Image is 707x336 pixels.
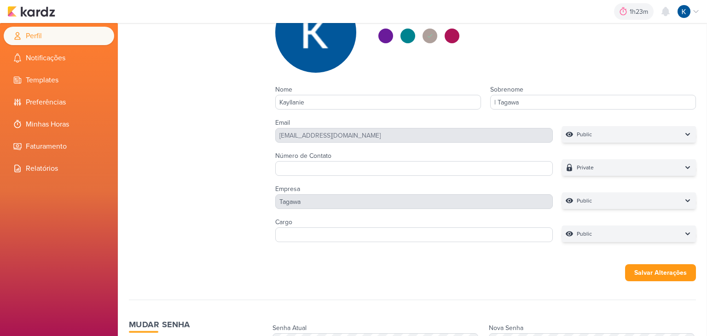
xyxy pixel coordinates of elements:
label: Sobrenome [490,86,523,93]
li: Notificações [4,49,114,67]
label: Email [275,119,290,127]
label: Empresa [275,185,300,193]
p: Private [577,163,594,172]
button: Salvar Alterações [625,264,696,281]
button: Private [562,159,696,176]
div: [EMAIL_ADDRESS][DOMAIN_NAME] [275,128,553,143]
h1: Mudar Senha [129,319,265,331]
li: Minhas Horas [4,115,114,133]
li: Perfil [4,27,114,45]
button: Public [562,192,696,209]
li: Faturamento [4,137,114,156]
li: Preferências [4,93,114,111]
li: Relatórios [4,159,114,178]
img: kardz.app [7,6,55,17]
button: Public [562,226,696,242]
div: 1h23m [630,7,651,17]
label: Número de Contato [275,152,331,160]
button: Public [562,126,696,143]
p: Public [577,229,592,238]
label: Cargo [275,218,292,226]
label: Nome [275,86,292,93]
label: Senha Atual [272,324,307,332]
li: Templates [4,71,114,89]
p: Public [577,196,592,205]
img: Kayllanie Mendes | Tagawa [678,5,690,18]
p: Public [577,130,592,139]
label: Nova Senha [489,324,523,332]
